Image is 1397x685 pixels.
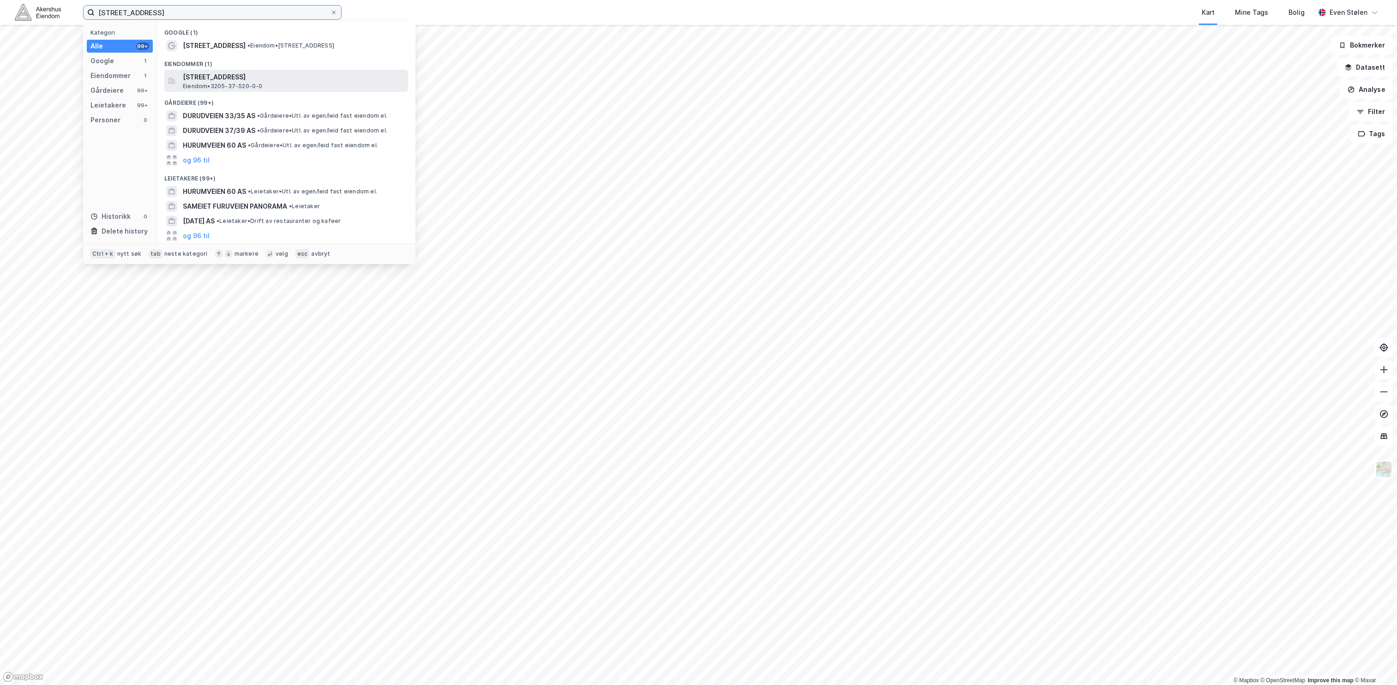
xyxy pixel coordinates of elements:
span: • [289,203,292,210]
div: 99+ [136,87,149,94]
button: Tags [1350,125,1393,143]
div: 0 [142,116,149,124]
span: Leietaker • Utl. av egen/leid fast eiendom el. [248,188,377,195]
div: 1 [142,57,149,65]
span: Leietaker [289,203,320,210]
div: Gårdeiere (99+) [157,92,415,108]
div: Gårdeiere [90,85,124,96]
span: • [217,217,219,224]
span: • [248,188,251,195]
div: Ctrl + k [90,249,115,258]
img: Z [1375,461,1393,478]
span: DURUDVEIEN 37/39 AS [183,125,255,136]
div: 99+ [136,42,149,50]
span: Gårdeiere • Utl. av egen/leid fast eiendom el. [257,112,387,120]
div: Kart [1202,7,1215,18]
div: 99+ [136,102,149,109]
div: tab [149,249,163,258]
div: Delete history [102,226,148,237]
div: avbryt [311,250,330,258]
div: Google (1) [157,22,415,38]
span: [STREET_ADDRESS] [183,40,246,51]
button: Analyse [1340,80,1393,99]
div: esc [295,249,310,258]
div: nytt søk [117,250,142,258]
span: Eiendom • 3205-37-520-0-0 [183,83,263,90]
span: HURUMVEIEN 60 AS [183,140,246,151]
span: • [248,142,251,149]
button: Datasett [1337,58,1393,77]
button: og 96 til [183,230,210,241]
span: Gårdeiere • Utl. av egen/leid fast eiendom el. [257,127,387,134]
span: Eiendom • [STREET_ADDRESS] [247,42,334,49]
div: markere [235,250,259,258]
span: Leietaker • Drift av restauranter og kafeer [217,217,341,225]
span: DURUDVEIEN 33/35 AS [183,110,255,121]
div: Kategori [90,29,153,36]
div: 1 [142,72,149,79]
span: • [247,42,250,49]
div: velg [276,250,288,258]
div: Eiendommer [90,70,131,81]
div: Mine Tags [1235,7,1268,18]
a: Mapbox [1234,677,1259,684]
div: Leietakere (99+) [157,168,415,184]
div: Bolig [1289,7,1305,18]
span: • [257,127,260,134]
a: Mapbox homepage [3,672,43,682]
span: • [257,112,260,119]
div: Historikk [90,211,131,222]
input: Søk på adresse, matrikkel, gårdeiere, leietakere eller personer [95,6,330,19]
div: Kontrollprogram for chat [1351,641,1397,685]
div: neste kategori [164,250,208,258]
span: SAMEIET FURUVEIEN PANORAMA [183,201,287,212]
span: [DATE] AS [183,216,215,227]
a: Improve this map [1308,677,1354,684]
button: og 96 til [183,155,210,166]
div: Google [90,55,114,66]
div: 0 [142,213,149,220]
div: Eiendommer (1) [157,53,415,70]
a: OpenStreetMap [1261,677,1306,684]
iframe: Chat Widget [1351,641,1397,685]
span: HURUMVEIEN 60 AS [183,186,246,197]
div: Alle [90,41,103,52]
button: Bokmerker [1331,36,1393,54]
button: Filter [1349,102,1393,121]
div: Personer [90,114,120,126]
span: Gårdeiere • Utl. av egen/leid fast eiendom el. [248,142,378,149]
span: [STREET_ADDRESS] [183,72,404,83]
div: Leietakere [90,100,126,111]
div: Even Stølen [1330,7,1367,18]
img: akershus-eiendom-logo.9091f326c980b4bce74ccdd9f866810c.svg [15,4,61,20]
